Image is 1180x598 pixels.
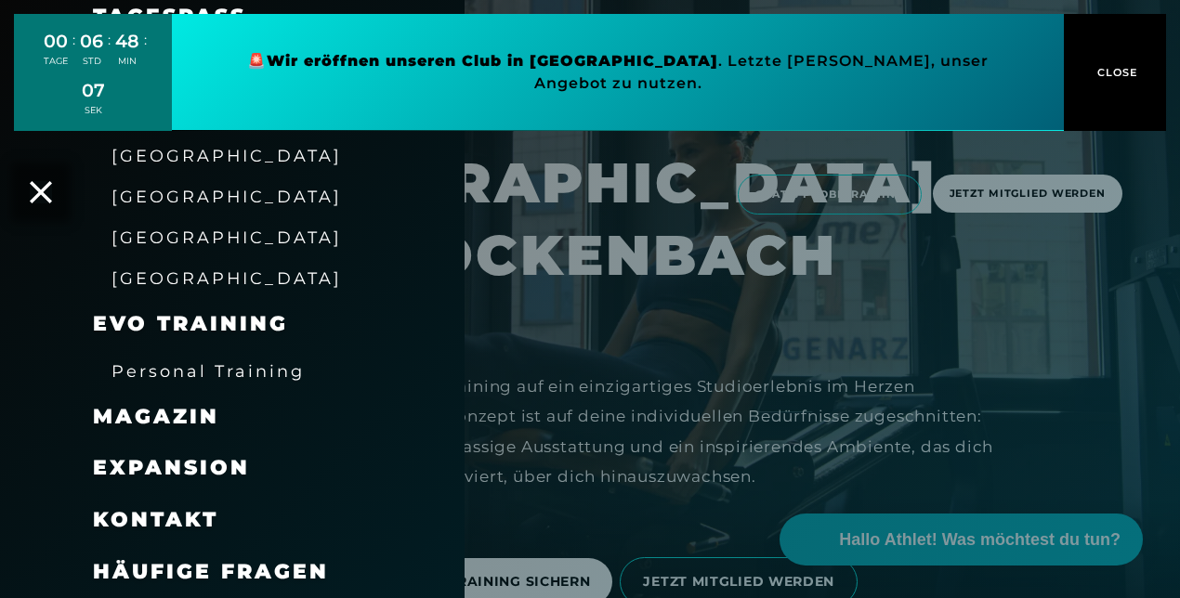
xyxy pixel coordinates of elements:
[1093,64,1138,81] span: CLOSE
[80,28,103,55] div: 06
[108,30,111,79] div: :
[111,226,342,248] a: [GEOGRAPHIC_DATA]
[82,104,105,117] div: SEK
[111,146,342,165] span: [GEOGRAPHIC_DATA]
[1064,14,1166,131] button: CLOSE
[144,30,147,79] div: :
[72,30,75,79] div: :
[111,187,342,206] span: [GEOGRAPHIC_DATA]
[80,55,103,68] div: STD
[115,28,139,55] div: 48
[82,77,105,104] div: 07
[111,144,342,166] a: [GEOGRAPHIC_DATA]
[44,28,68,55] div: 00
[115,55,139,68] div: MIN
[44,55,68,68] div: TAGE
[111,227,342,247] span: [GEOGRAPHIC_DATA]
[111,185,342,207] a: [GEOGRAPHIC_DATA]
